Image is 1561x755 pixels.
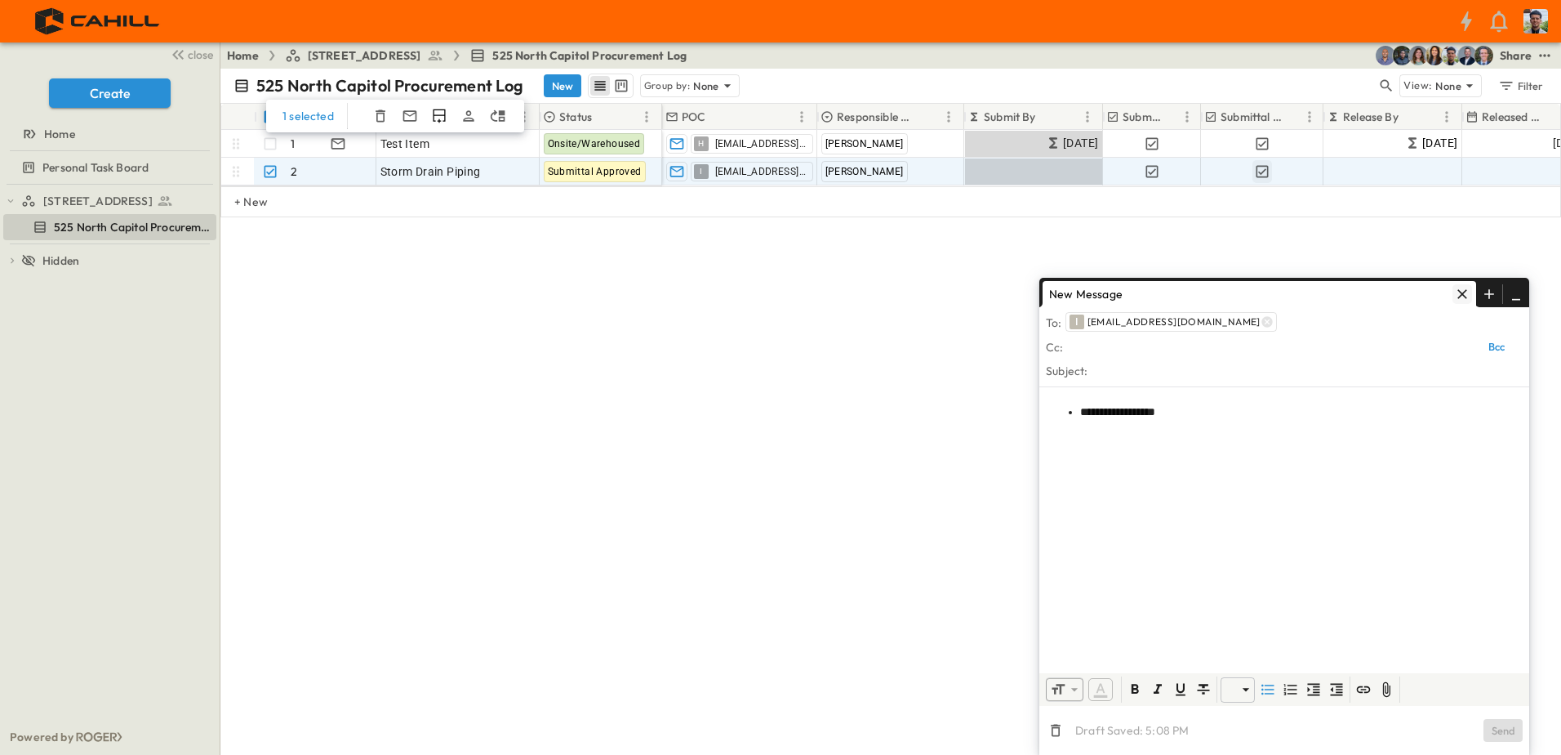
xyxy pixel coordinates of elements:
img: Sara Calderon (scalderon@cahill-sf.com) [1408,46,1428,65]
span: Outdent (Shift + Tab) [1327,680,1346,699]
div: Font Size [1046,677,1083,702]
button: New [544,74,581,97]
span: Bold (Ctrl+B) [1125,680,1145,699]
img: Mike Gorman (mgorman@cahill-sf.com) [1457,46,1477,65]
button: Menu [637,107,656,127]
span: Test Item [380,136,430,152]
span: [DATE] [1422,134,1457,153]
button: Sort [921,108,939,126]
div: Subject: [1046,359,1087,382]
nav: breadcrumbs [227,47,696,64]
img: Herber Quintanilla (hquintanilla@cahill-sf.com) [1392,46,1412,65]
a: Home [227,47,259,64]
p: 2 [291,163,297,180]
button: Menu [514,107,534,127]
div: Share [1500,47,1532,64]
button: test [1535,46,1554,65]
span: Personal Task Board [42,159,149,176]
button: row view [590,76,610,96]
span: Underline (Ctrl+U) [1171,680,1190,699]
p: 525 North Capitol Procurement Log [256,74,524,97]
button: Format text underlined. Shortcut: Ctrl+U [1171,680,1190,699]
button: Outdent [1327,680,1346,699]
a: [STREET_ADDRESS] [285,47,444,64]
p: Released Date [1482,109,1546,125]
span: Font Size [1050,681,1066,698]
button: Assign Owner [459,106,478,126]
a: [STREET_ADDRESS] [21,190,213,212]
span: Storm Drain Piping [380,163,481,180]
button: kanban view [611,76,631,96]
img: Joshua Almazan (jalmazan@cahill-sf.com) [1376,46,1395,65]
p: + New [234,194,244,210]
p: POC [682,109,706,125]
button: Menu [1177,107,1197,127]
button: New Message [1043,281,1476,307]
img: Fabian Ruiz Mejia (fmejia@cahill-sf.com) [1441,46,1461,65]
span: [STREET_ADDRESS] [308,47,421,64]
a: Personal Task Board [3,156,213,179]
p: Release By [1343,109,1399,125]
button: Menu [1437,107,1456,127]
button: Create [49,78,171,108]
span: [PERSON_NAME] [825,166,904,177]
div: ​ [1221,677,1255,703]
img: 4f72bfc4efa7236828875bac24094a5ddb05241e32d018417354e964050affa1.png [20,4,177,38]
p: Submitted? [1123,109,1161,125]
button: Bcc [1470,337,1523,356]
p: New Message [1049,281,1123,307]
p: Group by: [644,78,691,94]
span: [PERSON_NAME] [825,138,904,150]
button: Format text as italic. Shortcut: Ctrl+I [1148,680,1167,699]
button: Add Attachments [1376,680,1396,699]
span: 525 North Capitol Procurement Log [54,219,213,235]
button: close [164,42,216,65]
button: Sort [709,108,727,126]
button: Move To [488,106,508,126]
span: Indent (Tab) [1304,680,1323,699]
button: Menu [939,107,958,127]
button: Ordered List [1281,680,1301,699]
div: I[EMAIL_ADDRESS][DOMAIN_NAME] [1065,312,1277,332]
span: H [698,143,704,144]
span: Hidden [42,252,79,269]
button: Menu [1078,107,1097,127]
div: 525 North Capitol Procurement Logtest [3,214,216,240]
p: Submittal Approved? [1221,109,1283,125]
button: Sort [1287,108,1305,126]
p: [EMAIL_ADDRESS][DOMAIN_NAME] [1087,314,1261,330]
button: Duplicate Row(s) [429,106,449,126]
a: Home [3,123,213,145]
button: Insert Link [1354,680,1373,699]
span: Onsite/Warehoused [548,138,641,150]
span: Italic (Ctrl+I) [1148,680,1167,699]
span: Strikethrough [1194,680,1213,699]
button: Menu [1300,107,1319,127]
span: [DATE] [1063,134,1098,153]
p: Draft Saved: 5:08 PM [1075,722,1189,739]
p: Responsible Contractor [837,109,918,125]
button: Sort [1039,108,1057,126]
span: Unordered List (Ctrl + Shift + 8) [1258,680,1278,699]
a: 525 North Capitol Procurement Log [3,216,213,239]
span: Insert Link (Ctrl + K) [1354,680,1373,699]
button: Sort [1164,108,1182,126]
div: Personal Task Boardtest [3,154,216,181]
button: Format text as strikethrough [1194,680,1213,699]
button: Sort [595,108,613,126]
div: To: [1046,310,1062,334]
div: [STREET_ADDRESS]test [3,188,216,214]
button: Format text as bold. Shortcut: Ctrl+B [1125,680,1145,699]
a: 525 North Capitol Procurement Log [469,47,687,64]
div: Filter [1497,77,1544,95]
p: View: [1403,77,1432,95]
span: Ordered List (Ctrl + Shift + 7) [1281,680,1301,699]
span: I [1075,315,1078,328]
span: Color [1087,677,1114,703]
p: None [693,78,719,94]
div: Cc: [1046,335,1064,359]
span: [EMAIL_ADDRESS][DOMAIN_NAME] [715,165,806,178]
img: Kim Bowen (kbowen@cahill-sf.com) [1425,46,1444,65]
button: Menu [792,107,812,127]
